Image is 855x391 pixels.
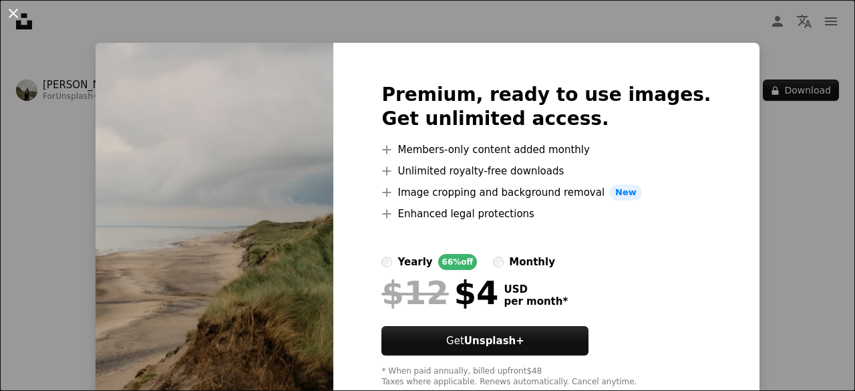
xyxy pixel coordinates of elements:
li: Image cropping and background removal [381,184,711,201]
span: New [610,184,642,201]
span: $12 [381,275,448,310]
div: * When paid annually, billed upfront $48 Taxes where applicable. Renews automatically. Cancel any... [381,366,711,388]
button: GetUnsplash+ [381,326,588,356]
div: monthly [509,254,555,270]
div: $4 [381,275,498,310]
li: Enhanced legal protections [381,206,711,222]
strong: Unsplash+ [464,335,524,347]
input: yearly66%off [381,257,392,267]
h2: Premium, ready to use images. Get unlimited access. [381,83,711,131]
li: Members-only content added monthly [381,142,711,158]
div: 66% off [438,254,478,270]
li: Unlimited royalty-free downloads [381,163,711,179]
div: yearly [397,254,432,270]
input: monthly [493,257,504,267]
span: per month * [504,295,568,307]
span: USD [504,283,568,295]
